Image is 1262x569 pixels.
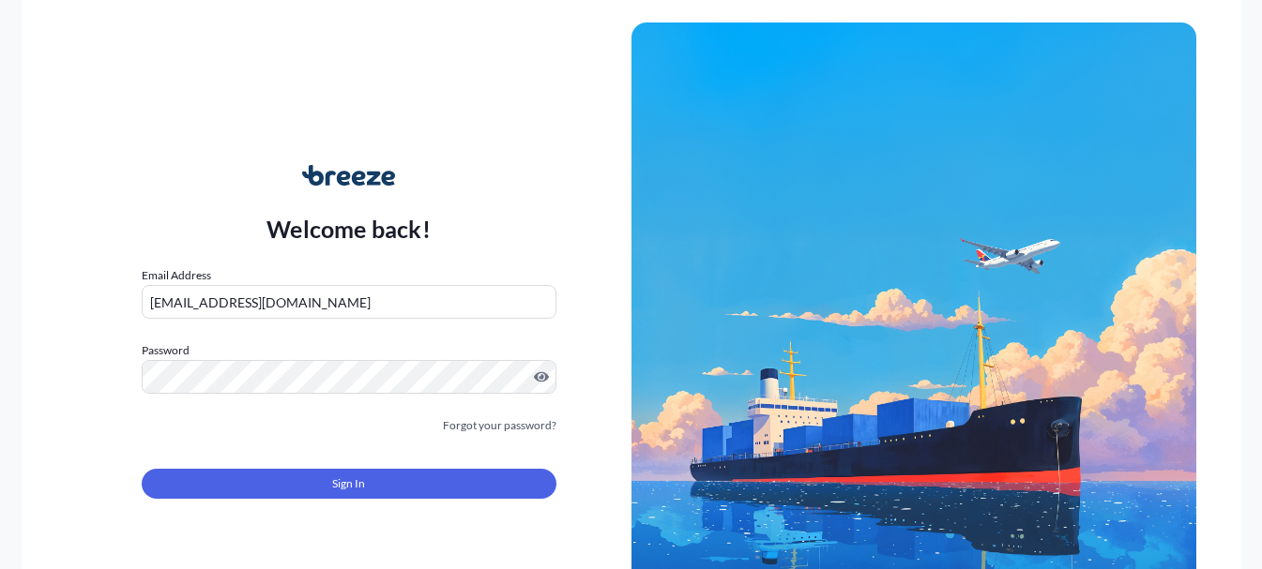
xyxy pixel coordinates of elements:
button: Show password [534,369,549,384]
p: Welcome back! [266,214,431,244]
button: Sign In [142,469,556,499]
label: Password [142,341,556,360]
input: example@gmail.com [142,285,556,319]
a: Forgot your password? [443,416,556,435]
label: Email Address [142,266,211,285]
span: Sign In [332,474,365,493]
